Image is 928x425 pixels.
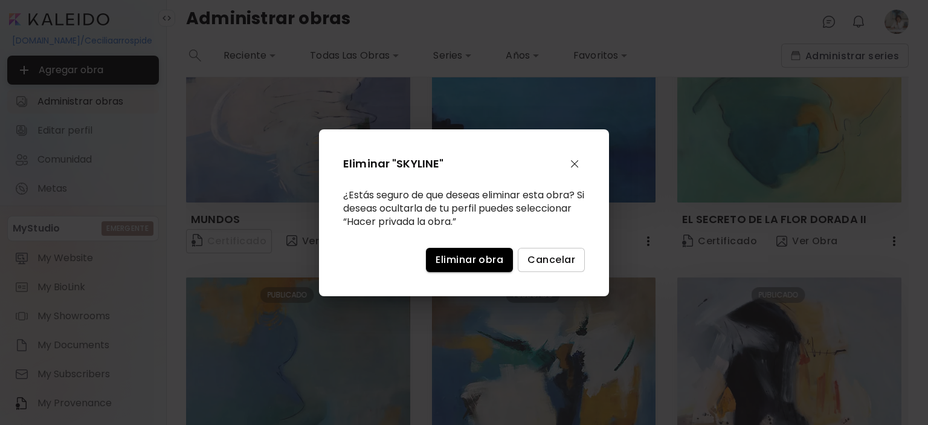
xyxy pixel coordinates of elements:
span: Cancelar [527,253,575,266]
button: Cancelar [518,248,585,272]
img: close [567,157,582,171]
button: close [564,154,585,174]
div: ¿Estás seguro de que deseas eliminar esta obra? Si deseas ocultarla de tu perfil puedes seleccion... [343,189,585,229]
span: Eliminar obra [436,253,503,266]
button: Eliminar obra [426,248,513,272]
h2: Eliminar "SKYLINE" [343,155,524,172]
